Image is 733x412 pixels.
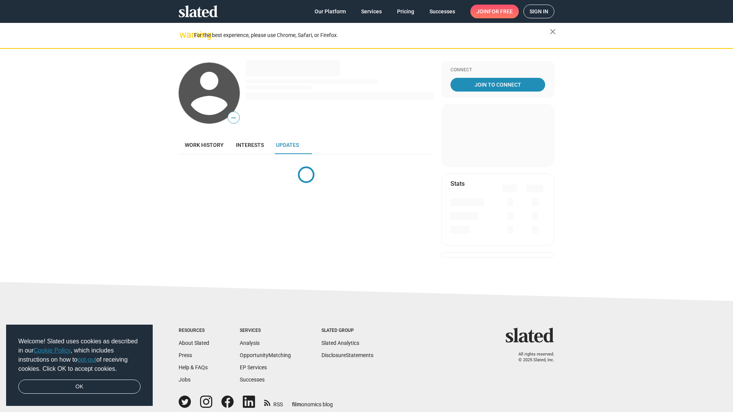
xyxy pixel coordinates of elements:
span: Pricing [397,5,414,18]
span: Services [361,5,382,18]
a: Updates [270,136,305,154]
a: Help & FAQs [179,364,208,370]
span: Interests [236,142,264,148]
span: Join To Connect [452,78,544,92]
a: About Slated [179,340,209,346]
span: Welcome! Slated uses cookies as described in our , which includes instructions on how to of recei... [18,337,140,373]
div: Resources [179,328,209,334]
a: Joinfor free [470,5,519,18]
a: Successes [240,377,265,383]
mat-card-title: Stats [450,180,465,188]
a: Work history [179,136,230,154]
a: Pricing [391,5,420,18]
span: Work history [185,142,224,148]
a: Successes [423,5,461,18]
a: DisclosureStatements [321,352,373,358]
div: For the best experience, please use Chrome, Safari, or Firefox. [194,30,550,40]
mat-icon: close [548,27,557,36]
span: Successes [429,5,455,18]
a: RSS [264,396,283,408]
div: cookieconsent [6,325,153,406]
a: Sign in [523,5,554,18]
a: filmonomics blog [292,395,333,408]
a: opt-out [77,356,97,363]
a: Our Platform [308,5,352,18]
a: Cookie Policy [34,347,71,354]
a: Slated Analytics [321,340,359,346]
a: Analysis [240,340,260,346]
div: Services [240,328,291,334]
span: — [228,113,239,123]
span: Join [476,5,513,18]
a: Services [355,5,388,18]
a: Jobs [179,377,191,383]
a: Interests [230,136,270,154]
span: Our Platform [315,5,346,18]
span: film [292,401,301,407]
div: Connect [450,67,545,73]
a: OpportunityMatching [240,352,291,358]
a: dismiss cookie message [18,380,140,394]
mat-icon: warning [179,30,189,39]
span: for free [489,5,513,18]
span: Sign in [530,5,548,18]
a: Press [179,352,192,358]
div: Slated Group [321,328,373,334]
span: Updates [276,142,299,148]
a: EP Services [240,364,267,370]
a: Join To Connect [450,78,545,92]
p: All rights reserved. © 2025 Slated, Inc. [510,352,554,363]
